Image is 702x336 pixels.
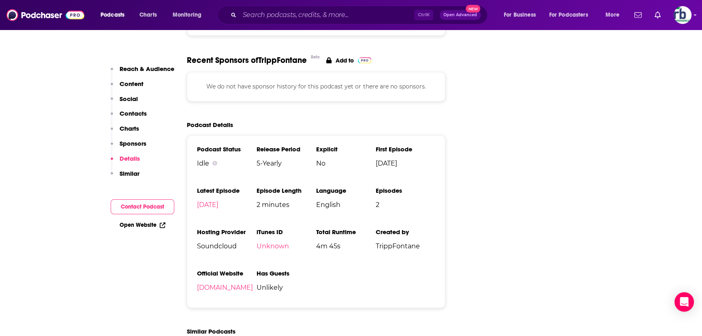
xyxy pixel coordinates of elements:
span: Recent Sponsors of TrippFontane [187,55,307,65]
div: Open Intercom Messenger [674,292,694,312]
span: No [316,159,376,167]
button: Details [111,155,140,170]
button: open menu [167,9,212,22]
span: 2 minutes [257,201,316,209]
p: Sponsors [120,140,146,147]
h3: Latest Episode [197,187,257,194]
a: [DATE] [197,201,218,209]
span: TrippFontane [376,242,435,250]
a: [DOMAIN_NAME] [197,284,253,291]
button: Contact Podcast [111,199,174,214]
h3: Total Runtime [316,228,376,236]
button: Charts [111,125,139,140]
p: Content [120,80,143,88]
button: Social [111,95,138,110]
span: Soundcloud [197,242,257,250]
span: More [606,9,619,21]
span: Podcasts [101,9,124,21]
span: New [466,5,480,13]
p: Social [120,95,138,103]
h3: Podcast Status [197,145,257,153]
input: Search podcasts, credits, & more... [240,9,414,22]
p: Charts [120,125,139,132]
h2: Podcast Details [187,121,233,129]
a: Charts [134,9,162,22]
button: open menu [95,9,135,22]
p: Add to [336,57,354,64]
h3: Hosting Provider [197,228,257,236]
span: Logged in as johannarb [674,6,691,24]
h3: Language [316,187,376,194]
div: Idle [197,159,257,167]
a: Unknown [257,242,289,250]
button: Content [111,80,143,95]
h3: Episodes [376,187,435,194]
h3: First Episode [376,145,435,153]
span: Charts [139,9,157,21]
p: Contacts [120,110,147,117]
h3: Official Website [197,269,257,277]
button: Sponsors [111,140,146,155]
button: Similar [111,170,139,185]
span: 5-Yearly [257,159,316,167]
h3: iTunes ID [257,228,316,236]
button: open menu [544,9,600,22]
h2: Similar Podcasts [187,327,235,335]
p: Details [120,155,140,162]
h3: Has Guests [257,269,316,277]
span: 2 [376,201,435,209]
img: Pro Logo [358,57,371,63]
img: User Profile [674,6,691,24]
div: Beta [311,54,320,60]
div: Search podcasts, credits, & more... [225,6,495,24]
p: Reach & Audience [120,65,174,73]
button: Contacts [111,110,147,125]
p: We do not have sponsor history for this podcast yet or there are no sponsors. [197,82,435,91]
button: open menu [600,9,629,22]
a: Add to [326,55,371,65]
h3: Explicit [316,145,376,153]
span: Ctrl K [414,10,433,20]
button: open menu [498,9,546,22]
span: For Business [504,9,536,21]
p: Similar [120,170,139,177]
span: Open Advanced [443,13,477,17]
a: Open Website [120,222,165,228]
span: Unlikely [257,284,316,291]
a: Show notifications dropdown [651,8,664,22]
span: Monitoring [173,9,201,21]
button: Reach & Audience [111,65,174,80]
span: English [316,201,376,209]
img: Podchaser - Follow, Share and Rate Podcasts [6,7,84,23]
button: Show profile menu [674,6,691,24]
button: Open AdvancedNew [440,10,481,20]
h3: Created by [376,228,435,236]
span: For Podcasters [549,9,588,21]
a: Show notifications dropdown [631,8,645,22]
span: 4m 45s [316,242,376,250]
h3: Release Period [257,145,316,153]
h3: Episode Length [257,187,316,194]
span: [DATE] [376,159,435,167]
